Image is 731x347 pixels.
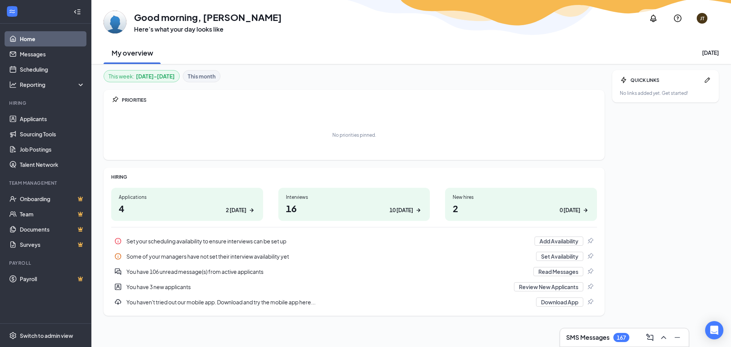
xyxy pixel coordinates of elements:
a: Interviews1610 [DATE]ArrowRight [278,188,430,221]
button: Set Availability [536,252,583,261]
div: Set your scheduling availability to ensure interviews can be set up [126,237,530,245]
div: Interviews [286,194,423,200]
svg: WorkstreamLogo [8,8,16,15]
div: No links added yet. Get started! [620,90,711,96]
svg: Info [114,237,122,245]
svg: Pin [586,237,594,245]
div: Some of your managers have not set their interview availability yet [126,253,531,260]
svg: Pin [586,268,594,275]
a: TeamCrown [20,206,85,222]
button: Download App [536,297,583,307]
a: InfoSome of your managers have not set their interview availability yetSet AvailabilityPin [111,249,597,264]
div: 167 [617,334,626,341]
a: PayrollCrown [20,271,85,286]
svg: Notifications [649,14,658,23]
div: Payroll [9,260,83,266]
svg: DoubleChatActive [114,268,122,275]
div: No priorities pinned. [332,132,376,138]
svg: Download [114,298,122,306]
h1: 16 [286,202,423,215]
a: OnboardingCrown [20,191,85,206]
div: You have 3 new applicants [111,279,597,294]
a: New hires20 [DATE]ArrowRight [445,188,597,221]
img: Jennica Turnbull [104,11,126,34]
a: InfoSet your scheduling availability to ensure interviews can be set upAdd AvailabilityPin [111,233,597,249]
svg: Pin [586,298,594,306]
a: UserEntityYou have 3 new applicantsReview New ApplicantsPin [111,279,597,294]
h2: My overview [112,48,153,58]
a: Applications42 [DATE]ArrowRight [111,188,263,221]
a: Scheduling [20,62,85,77]
svg: ChevronUp [659,333,668,342]
a: DownloadYou haven't tried out our mobile app. Download and try the mobile app here...Download AppPin [111,294,597,310]
b: This month [188,72,215,80]
a: Job Postings [20,142,85,157]
div: 2 [DATE] [226,206,246,214]
svg: Minimize [673,333,682,342]
svg: ArrowRight [415,206,422,214]
div: Switch to admin view [20,332,73,339]
svg: UserEntity [114,283,122,291]
svg: Pin [111,96,119,104]
a: Talent Network [20,157,85,172]
svg: ArrowRight [248,206,255,214]
button: Read Messages [533,267,583,276]
div: Open Intercom Messenger [705,321,723,339]
a: Messages [20,46,85,62]
svg: QuestionInfo [673,14,682,23]
div: [DATE] [702,49,719,56]
div: Hiring [9,100,83,106]
div: This week : [109,72,175,80]
div: Team Management [9,180,83,186]
h1: Good morning, [PERSON_NAME] [134,11,282,24]
div: Reporting [20,81,85,88]
b: [DATE] - [DATE] [136,72,175,80]
div: You haven't tried out our mobile app. Download and try the mobile app here... [126,298,531,306]
div: You haven't tried out our mobile app. Download and try the mobile app here... [111,294,597,310]
svg: ComposeMessage [645,333,654,342]
button: Review New Applicants [514,282,583,291]
div: 0 [DATE] [560,206,580,214]
div: Set your scheduling availability to ensure interviews can be set up [111,233,597,249]
h3: SMS Messages [566,333,610,342]
button: ComposeMessage [643,331,655,344]
h3: Here’s what your day looks like [134,25,282,34]
svg: Settings [9,332,17,339]
button: Minimize [670,331,683,344]
div: HIRING [111,174,597,180]
div: You have 3 new applicants [126,283,509,291]
a: Applicants [20,111,85,126]
button: ChevronUp [657,331,669,344]
div: QUICK LINKS [630,77,701,83]
div: 10 [DATE] [389,206,413,214]
a: DoubleChatActiveYou have 106 unread message(s) from active applicantsRead MessagesPin [111,264,597,279]
div: Some of your managers have not set their interview availability yet [111,249,597,264]
svg: Pin [586,283,594,291]
h1: 4 [119,202,255,215]
svg: Info [114,253,122,260]
a: Sourcing Tools [20,126,85,142]
svg: Collapse [73,8,81,16]
svg: ArrowRight [582,206,589,214]
div: PRIORITIES [122,97,597,103]
a: DocumentsCrown [20,222,85,237]
div: Applications [119,194,255,200]
svg: Pin [586,253,594,260]
h1: 2 [453,202,589,215]
svg: Pen [704,76,711,84]
div: You have 106 unread message(s) from active applicants [111,264,597,279]
a: Home [20,31,85,46]
svg: Bolt [620,76,627,84]
div: JT [700,15,704,22]
div: You have 106 unread message(s) from active applicants [126,268,529,275]
div: New hires [453,194,589,200]
button: Add Availability [535,237,583,246]
a: SurveysCrown [20,237,85,252]
svg: Analysis [9,81,17,88]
